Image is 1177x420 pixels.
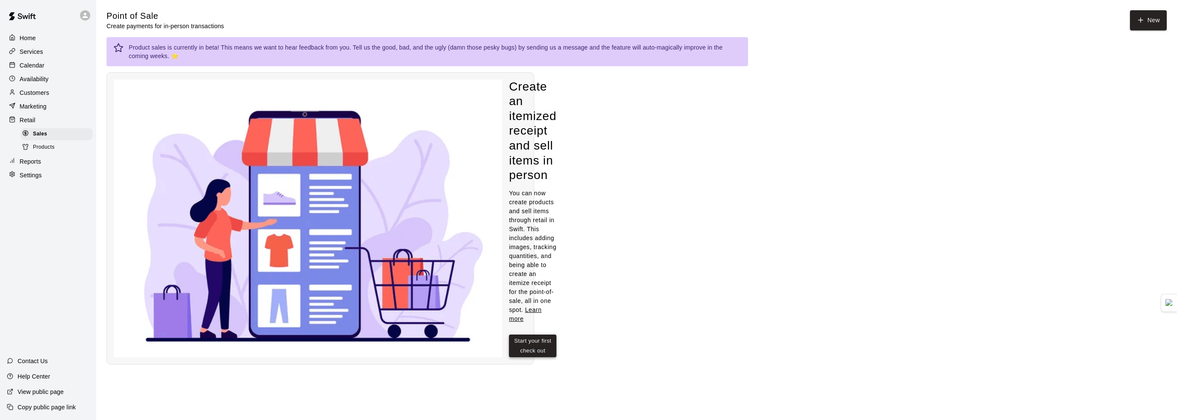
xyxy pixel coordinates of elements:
p: Contact Us [18,357,48,365]
p: Retail [20,116,35,124]
a: Availability [7,73,89,85]
button: New [1130,10,1167,30]
a: Marketing [7,100,89,113]
p: Help Center [18,372,50,381]
span: Sales [33,130,47,138]
a: Calendar [7,59,89,72]
h4: Create an itemized receipt and sell items in person [509,79,556,183]
a: Retail [7,114,89,126]
span: Products [33,143,55,152]
p: Home [20,34,36,42]
img: Detect Auto [1165,299,1173,307]
p: Availability [20,75,49,83]
p: Reports [20,157,41,166]
div: Products [21,141,93,153]
p: Customers [20,88,49,97]
a: sending us a message [526,44,588,51]
div: Product sales is currently in beta! This means we want to hear feedback from you. Tell us the goo... [129,40,741,64]
a: Customers [7,86,89,99]
a: Settings [7,169,89,182]
a: Learn more [509,306,541,322]
p: Services [20,47,43,56]
h5: Point of Sale [106,10,224,22]
p: Marketing [20,102,47,111]
a: Products [21,141,96,154]
img: Nothing to see here [114,79,502,358]
p: Copy public page link [18,403,76,411]
button: Start your first check out [509,335,556,358]
p: Settings [20,171,42,179]
p: View public page [18,388,64,396]
span: You can now create products and sell items through retail in Swift. This includes adding images, ... [509,190,556,322]
a: Sales [21,127,96,141]
p: Calendar [20,61,44,70]
div: Sales [21,128,93,140]
p: Create payments for in-person transactions [106,22,224,30]
a: Services [7,45,89,58]
a: Reports [7,155,89,168]
a: Home [7,32,89,44]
